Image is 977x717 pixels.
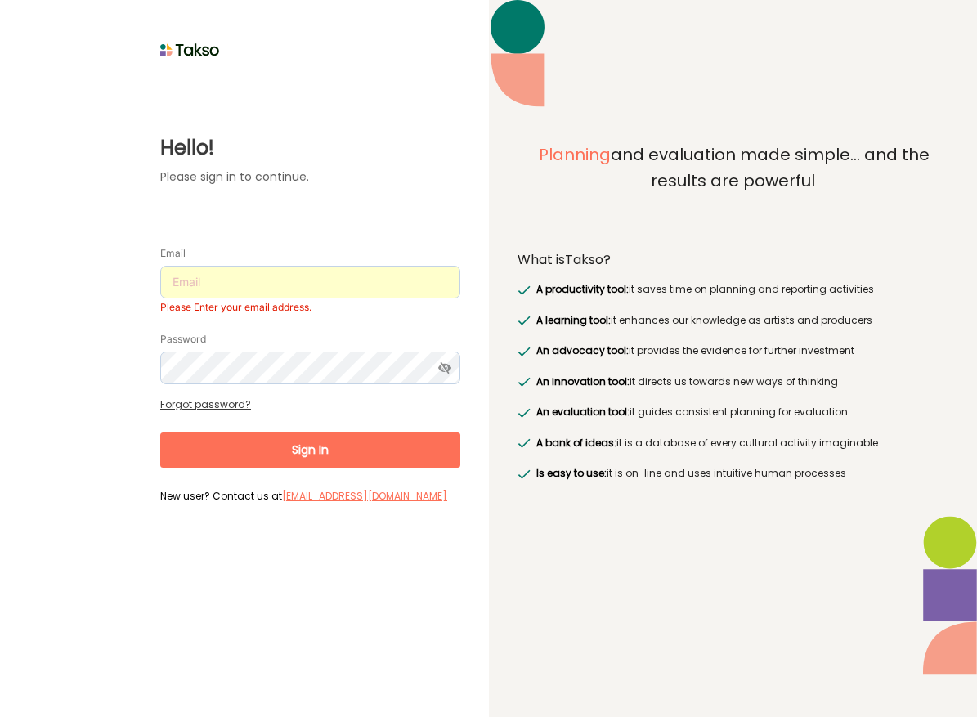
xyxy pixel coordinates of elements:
span: Planning [539,143,611,166]
label: it guides consistent planning for evaluation [533,404,848,420]
label: it provides the evidence for further investment [533,343,854,359]
label: Password [160,333,206,346]
a: [EMAIL_ADDRESS][DOMAIN_NAME] [282,489,447,503]
span: Is easy to use: [536,466,607,480]
label: Email [160,247,186,260]
label: it saves time on planning and reporting activities [533,281,874,298]
img: taksoLoginLogo [160,38,220,62]
label: it enhances our knowledge as artists and producers [533,312,872,329]
span: A bank of ideas: [536,436,616,450]
div: Please Enter your email address. [160,301,460,314]
img: greenRight [518,285,531,295]
img: greenRight [518,316,531,325]
span: An evaluation tool: [536,405,630,419]
label: it is on-line and uses intuitive human processes [533,465,846,482]
a: Forgot password? [160,397,251,411]
button: Sign In [160,432,460,468]
img: greenRight [518,408,531,418]
img: greenRight [518,347,531,356]
span: A learning tool: [536,313,611,327]
label: Please sign in to continue. [160,168,460,186]
span: A productivity tool: [536,282,629,296]
span: An advocacy tool: [536,343,629,357]
input: Email [160,266,460,298]
label: Hello! [160,133,460,163]
img: greenRight [518,377,531,387]
label: it is a database of every cultural activity imaginable [533,435,878,451]
label: [EMAIL_ADDRESS][DOMAIN_NAME] [282,488,447,504]
img: greenRight [518,469,531,479]
label: and evaluation made simple... and the results are powerful [518,142,949,231]
span: An innovation tool: [536,374,630,388]
label: New user? Contact us at [160,488,460,503]
label: it directs us towards new ways of thinking [533,374,838,390]
span: Takso? [565,250,611,269]
label: What is [518,252,611,268]
img: greenRight [518,438,531,448]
